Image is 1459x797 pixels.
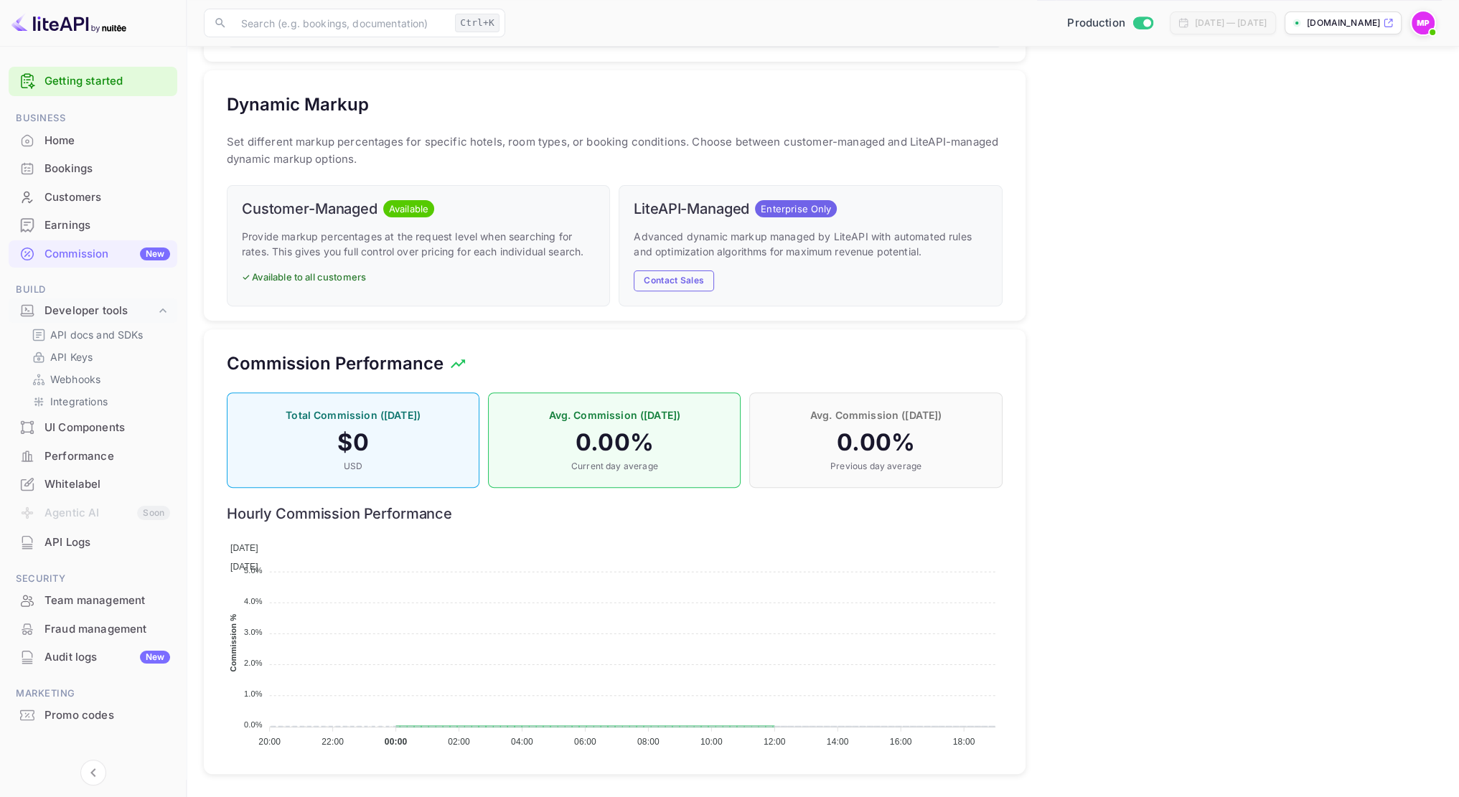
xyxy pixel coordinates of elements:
[44,649,170,666] div: Audit logs
[9,471,177,499] div: Whitelabel
[503,428,726,457] h4: 0.00 %
[890,737,912,747] tspan: 16:00
[9,443,177,471] div: Performance
[26,324,172,345] div: API docs and SDKs
[50,394,108,409] p: Integrations
[32,349,166,364] a: API Keys
[258,737,281,747] tspan: 20:00
[32,372,166,387] a: Webhooks
[9,529,177,555] a: API Logs
[9,184,177,210] a: Customers
[755,202,837,217] span: Enterprise Only
[227,93,369,116] h5: Dynamic Markup
[50,349,93,364] p: API Keys
[26,391,172,412] div: Integrations
[9,240,177,268] div: CommissionNew
[1067,15,1125,32] span: Production
[9,414,177,442] div: UI Components
[9,616,177,642] a: Fraud management
[9,212,177,238] a: Earnings
[574,737,596,747] tspan: 06:00
[9,471,177,497] a: Whitelabel
[1061,15,1158,32] div: Switch to Sandbox mode
[1195,16,1267,29] div: [DATE] — [DATE]
[637,737,660,747] tspan: 08:00
[44,707,170,724] div: Promo codes
[44,621,170,638] div: Fraud management
[242,229,595,259] p: Provide markup percentages at the request level when searching for rates. This gives you full con...
[503,407,726,423] p: Avg. Commission ([DATE])
[44,246,170,263] div: Commission
[242,460,464,473] p: USD
[9,212,177,240] div: Earnings
[32,394,166,409] a: Integrations
[80,760,106,786] button: Collapse navigation
[764,428,987,457] h4: 0.00 %
[455,14,499,32] div: Ctrl+K
[242,200,377,217] h6: Customer-Managed
[44,476,170,493] div: Whitelabel
[242,407,464,423] p: Total Commission ([DATE])
[227,133,1003,168] p: Set different markup percentages for specific hotels, room types, or booking conditions. Choose b...
[9,587,177,613] a: Team management
[1412,11,1435,34] img: Mark Philip
[244,565,263,574] tspan: 5.0%
[634,229,987,259] p: Advanced dynamic markup managed by LiteAPI with automated rules and optimization algorithms for m...
[230,543,258,553] span: [DATE]
[44,73,170,90] a: Getting started
[44,217,170,234] div: Earnings
[9,67,177,96] div: Getting started
[448,737,470,747] tspan: 02:00
[244,597,263,605] tspan: 4.0%
[9,587,177,615] div: Team management
[44,420,170,436] div: UI Components
[322,737,344,747] tspan: 22:00
[9,643,177,671] div: Audit logsNew
[953,737,975,747] tspan: 18:00
[11,11,126,34] img: LiteAPI logo
[9,702,177,728] a: Promo codes
[511,737,533,747] tspan: 04:00
[634,200,749,217] h6: LiteAPI-Managed
[44,189,170,206] div: Customers
[233,9,449,37] input: Search (e.g. bookings, documentation)
[700,737,723,747] tspan: 10:00
[9,282,177,298] span: Build
[9,127,177,155] div: Home
[9,155,177,181] a: Bookings
[44,534,170,551] div: API Logs
[227,352,444,375] h5: Commission Performance
[9,110,177,126] span: Business
[50,372,100,387] p: Webhooks
[764,460,987,473] p: Previous day average
[9,529,177,557] div: API Logs
[244,659,263,667] tspan: 2.0%
[242,428,464,457] h4: $ 0
[9,643,177,670] a: Audit logsNew
[50,327,144,342] p: API docs and SDKs
[9,414,177,440] a: UI Components
[9,702,177,730] div: Promo codes
[764,737,786,747] tspan: 12:00
[385,737,408,747] tspan: 00:00
[764,407,987,423] p: Avg. Commission ([DATE])
[44,448,170,465] div: Performance
[1307,16,1380,29] p: [DOMAIN_NAME]
[44,133,170,149] div: Home
[26,369,172,390] div: Webhooks
[9,155,177,183] div: Bookings
[44,303,156,319] div: Developer tools
[140,651,170,664] div: New
[32,327,166,342] a: API docs and SDKs
[26,346,172,367] div: API Keys
[9,127,177,154] a: Home
[383,202,434,217] span: Available
[244,689,263,698] tspan: 1.0%
[9,686,177,702] span: Marketing
[44,593,170,609] div: Team management
[44,161,170,177] div: Bookings
[9,616,177,643] div: Fraud management
[827,737,849,747] tspan: 14:00
[244,720,263,729] tspan: 0.0%
[9,298,177,324] div: Developer tools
